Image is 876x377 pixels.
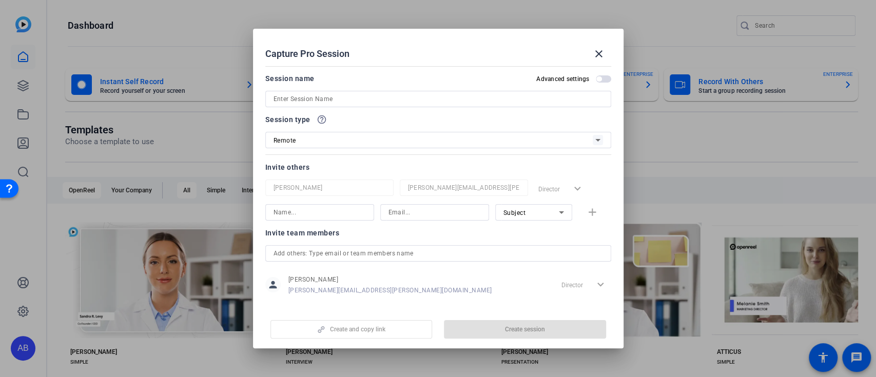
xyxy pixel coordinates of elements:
input: Name... [274,206,366,219]
span: Session type [265,113,310,126]
mat-icon: person [265,277,281,292]
span: [PERSON_NAME] [288,275,492,284]
span: [PERSON_NAME][EMAIL_ADDRESS][PERSON_NAME][DOMAIN_NAME] [288,286,492,294]
input: Add others: Type email or team members name [274,247,603,260]
h2: Advanced settings [536,75,589,83]
input: Enter Session Name [274,93,603,105]
div: Invite others [265,161,611,173]
input: Email... [408,182,520,194]
input: Email... [388,206,481,219]
mat-icon: help_outline [317,114,327,125]
div: Invite team members [265,227,611,239]
div: Capture Pro Session [265,42,611,66]
span: Subject [503,209,526,216]
div: Session name [265,72,315,85]
mat-icon: close [593,48,605,60]
input: Name... [274,182,385,194]
span: Remote [274,137,296,144]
